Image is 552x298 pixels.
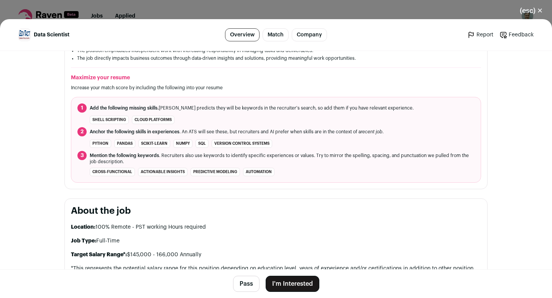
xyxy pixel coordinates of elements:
h2: Maximize your resume [71,74,481,82]
a: Report [467,31,493,39]
span: 2 [77,127,87,136]
li: scikit-learn [138,139,170,148]
li: cross-functional [90,168,135,176]
button: Close modal [511,2,552,19]
li: version control systems [212,139,272,148]
span: . An ATS will see these, but recruiters and AI prefer when skills are in the context of a [90,129,384,135]
span: [PERSON_NAME] predicts they will be keywords in the recruiter's search, so add them if you have r... [90,105,414,111]
li: automation [243,168,274,176]
a: Feedback [499,31,534,39]
li: SQL [195,139,209,148]
i: recent job. [361,129,384,134]
h2: About the job [71,205,481,217]
li: Python [90,139,111,148]
p: $145,000 - 166,000 Annually [71,251,481,259]
strong: Job Type: [71,238,96,244]
p: Full-Time [71,237,481,245]
li: actionable insights [138,168,187,176]
a: Match [263,28,289,41]
p: 100% Remote - PST working Hours required [71,223,481,231]
span: 1 [77,103,87,113]
span: . Recruiters also use keywords to identify specific experiences or values. Try to mirror the spel... [90,152,475,165]
p: Increase your match score by including the following into your resume [71,85,481,91]
li: cloud platforms [132,116,174,124]
span: Data Scientist [34,31,69,39]
a: Overview [225,28,260,41]
li: NumPy [173,139,192,148]
strong: Location: [71,224,95,230]
span: 3 [77,151,87,160]
button: I'm Interested [266,276,319,292]
span: Mention the following keywords [90,153,159,158]
strong: Target Salary Range*: [71,252,127,257]
p: *This represents the potential salary range for this position depending on education level, years... [71,265,481,280]
img: 9c7298e79d72996a4dfbf35a4ad747a9227f2e25e27481746e17425ee0e68776.jpg [19,29,30,41]
button: Pass [233,276,260,292]
li: pandas [114,139,135,148]
li: shell scripting [90,116,129,124]
span: Add the following missing skills. [90,106,159,110]
span: Anchor the following skills in experiences [90,129,179,134]
a: Company [292,28,327,41]
li: The job directly impacts business outcomes through data-driven insights and solutions, providing ... [77,55,475,61]
li: predictive modeling [191,168,240,176]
